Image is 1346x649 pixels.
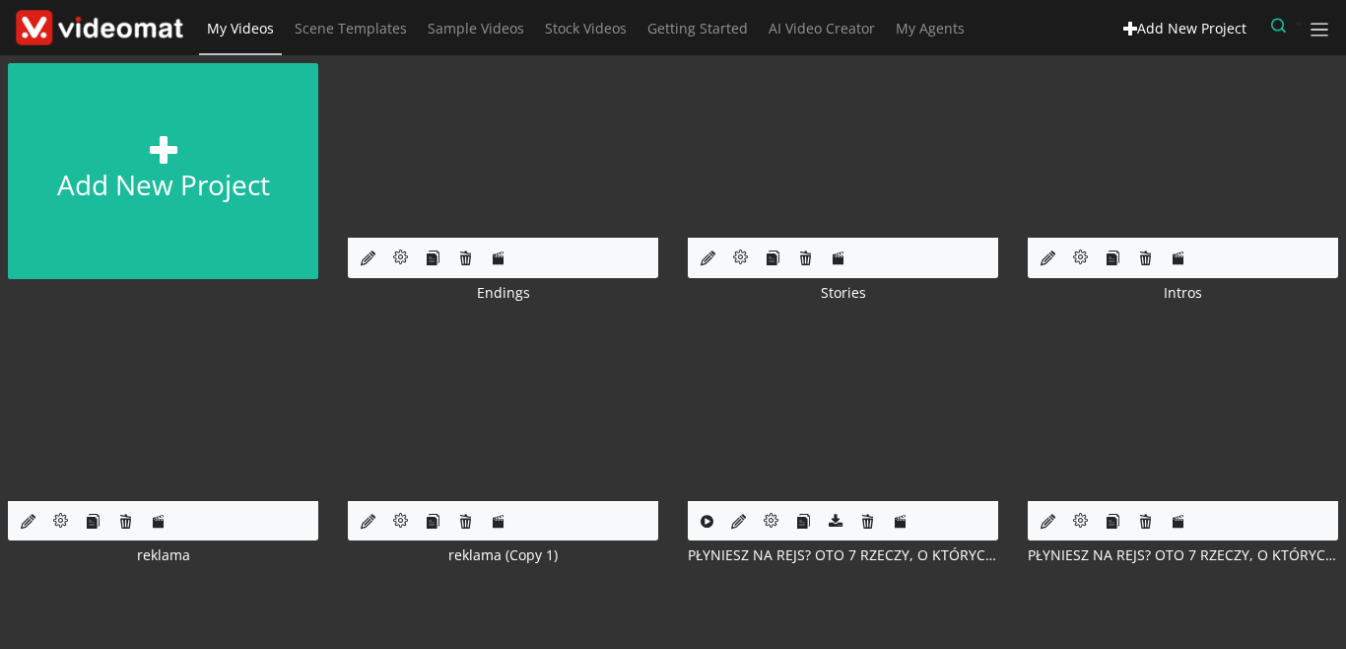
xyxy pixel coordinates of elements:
img: index.php [1028,326,1338,501]
div: PŁYNIESZ NA REJS? OTO 7 RZECZY, O KTÓRYCH WARTO PAMIĘTAĆ! (Copy 1) (Copy 1) [1028,544,1338,565]
img: index.php [688,326,998,501]
span: Scene Templates [295,19,407,37]
span: Sample Videos [428,19,524,37]
span: My Agents [896,19,965,37]
img: index.php [348,63,658,238]
span: AI Video Creator [769,19,875,37]
div: reklama [8,544,318,565]
div: Stories [688,282,998,303]
span: Add New Project [1137,19,1246,37]
div: PŁYNIESZ NA REJS? OTO 7 RZECZY, O KTÓRYCH WARTO PAMIĘTAĆ! [688,544,998,565]
img: index.php [1028,63,1338,238]
img: index.php [348,326,658,501]
a: Add New Project [1114,11,1256,45]
div: reklama (Copy 1) [348,544,658,565]
span: Stock Videos [545,19,627,37]
img: index.php [688,63,998,238]
img: index.php [8,326,318,501]
span: Getting Started [647,19,748,37]
a: Add new project [8,63,318,279]
div: Endings [348,282,658,303]
div: Intros [1028,282,1338,303]
img: Theme-Logo [16,10,183,46]
span: My Videos [207,19,274,37]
